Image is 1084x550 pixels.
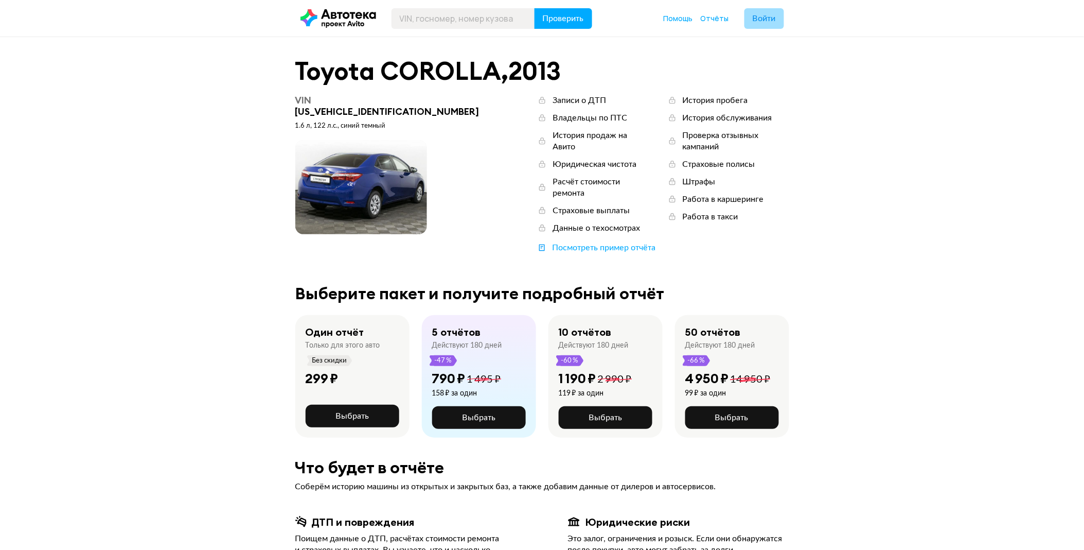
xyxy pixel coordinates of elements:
[553,222,640,234] div: Данные о техосмотрах
[559,341,629,350] div: Действуют 180 дней
[685,325,741,339] div: 50 отчётов
[559,325,612,339] div: 10 отчётов
[306,341,380,350] div: Только для этого авто
[312,515,415,529] div: ДТП и повреждения
[753,14,776,23] span: Войти
[312,355,348,366] span: Без скидки
[434,355,453,366] span: -47 %
[553,95,606,106] div: Записи о ДТП
[559,406,652,429] button: Выбрать
[585,515,690,529] div: Юридические риски
[744,8,784,29] button: Войти
[683,130,789,152] div: Проверка отзывных кампаний
[306,325,364,339] div: Один отчёт
[432,406,526,429] button: Выбрать
[687,355,706,366] span: -66 %
[553,205,630,216] div: Страховые выплаты
[432,389,501,398] div: 158 ₽ за один
[535,8,592,29] button: Проверить
[553,159,636,170] div: Юридическая чистота
[432,325,481,339] div: 5 отчётов
[559,389,632,398] div: 119 ₽ за один
[335,412,369,420] span: Выбрать
[552,242,655,253] div: Посмотреть пример отчёта
[295,122,486,131] div: 1.6 л, 122 л.c., синий темный
[432,341,502,350] div: Действуют 180 дней
[553,176,646,199] div: Расчёт стоимости ремонта
[701,13,729,24] a: Отчёты
[589,414,622,422] span: Выбрать
[683,211,738,222] div: Работа в такси
[295,94,312,106] span: VIN
[561,355,579,366] span: -60 %
[683,176,716,187] div: Штрафы
[306,370,339,387] div: 299 ₽
[467,374,501,385] span: 1 495 ₽
[432,370,466,387] div: 790 ₽
[664,13,693,23] span: Помощь
[295,58,789,84] div: Toyota COROLLA , 2013
[295,481,789,492] div: Соберём историю машины из открытых и закрытых баз, а также добавим данные от дилеров и автосервисов.
[715,414,749,422] span: Выбрать
[685,389,771,398] div: 99 ₽ за один
[731,374,771,385] span: 14 950 ₽
[295,458,789,477] div: Что будет в отчёте
[685,406,779,429] button: Выбрать
[553,112,627,124] div: Владельцы по ПТС
[664,13,693,24] a: Помощь
[537,242,655,253] a: Посмотреть пример отчёта
[683,112,772,124] div: История обслуживания
[462,414,495,422] span: Выбрать
[295,284,789,303] div: Выберите пакет и получите подробный отчёт
[685,341,755,350] div: Действуют 180 дней
[543,14,584,23] span: Проверить
[683,159,755,170] div: Страховые полисы
[306,405,399,427] button: Выбрать
[685,370,729,387] div: 4 950 ₽
[683,194,764,205] div: Работа в каршеринге
[701,13,729,23] span: Отчёты
[295,95,486,117] div: [US_VEHICLE_IDENTIFICATION_NUMBER]
[392,8,535,29] input: VIN, госномер, номер кузова
[553,130,646,152] div: История продаж на Авито
[598,374,632,385] span: 2 990 ₽
[683,95,748,106] div: История пробега
[559,370,596,387] div: 1 190 ₽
